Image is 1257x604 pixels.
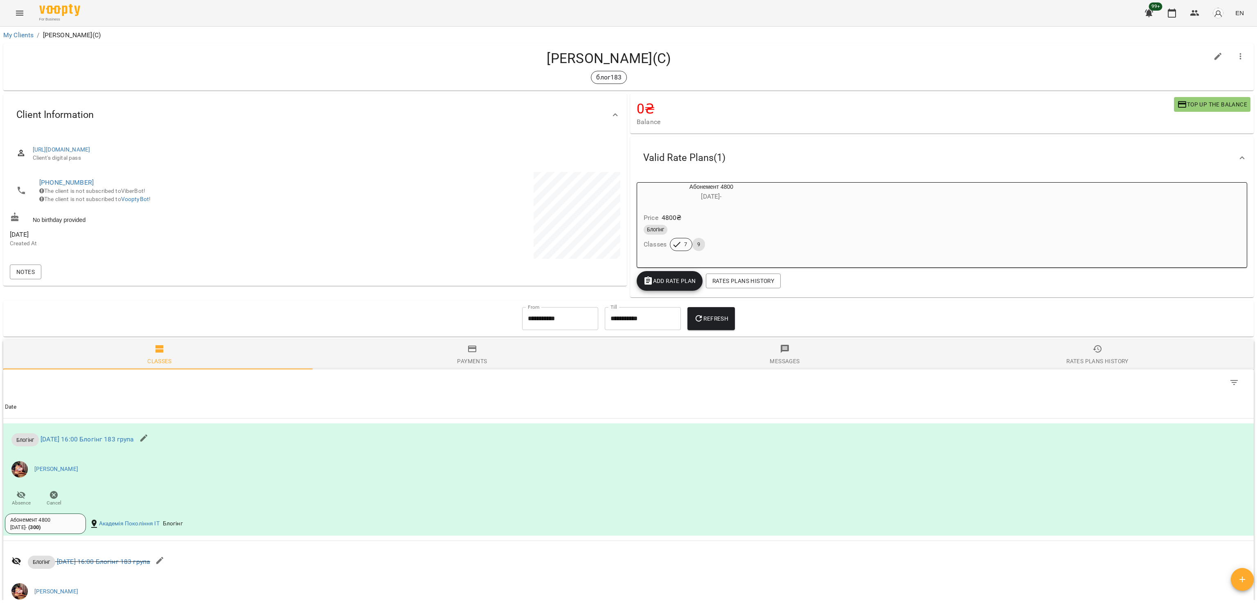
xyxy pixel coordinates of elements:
p: Created At [10,240,313,248]
span: Rates Plans History [712,276,774,286]
p: 4800 ₴ [662,213,682,223]
div: No birthday provided [8,210,315,226]
div: Абонемент 4800 [10,516,81,524]
div: Sort [5,402,17,412]
a: [URL][DOMAIN_NAME] [33,146,90,153]
a: [DATE] 16:00 Блогінг 183 група [41,435,134,443]
a: My Clients [3,31,34,39]
span: The client is not subscribed to ViberBot! [39,188,145,194]
h4: 0 ₴ [637,100,1174,117]
span: For Business [39,17,80,22]
span: The client is not subscribed to ! [39,196,151,202]
button: Add Rate plan [637,271,703,291]
div: Classes [147,356,172,366]
img: 2a048b25d2e557de8b1a299ceab23d88.jpg [11,583,28,599]
button: Rates Plans History [706,274,781,288]
button: Menu [10,3,29,23]
button: Refresh [687,307,735,330]
button: Top up the balance [1174,97,1250,112]
span: Balance [637,117,1174,127]
button: Cancel [38,487,70,510]
span: Notes [16,267,35,277]
span: [DATE] [10,230,313,240]
div: Date [5,402,17,412]
span: Add Rate plan [643,276,696,286]
div: Payments [457,356,487,366]
h6: Classes [644,239,667,250]
span: Absence [12,500,31,507]
span: Date [5,402,1252,412]
img: 2a048b25d2e557de8b1a299ceab23d88.jpg [11,461,28,477]
span: 7 [679,241,692,248]
img: Voopty Logo [39,4,80,16]
button: Notes [10,265,41,279]
div: Client Information [3,94,627,136]
span: Блогінг [11,436,39,444]
p: блог183 [596,72,622,82]
span: Valid Rate Plans ( 1 ) [643,152,725,164]
a: Академія Покоління ІТ [99,520,160,528]
span: Client Information [16,109,94,121]
button: Абонемент 4800[DATE]- Price4800₴БлогінгClasses79 [637,183,786,261]
span: 9 [692,241,705,248]
nav: breadcrumb [3,30,1254,40]
span: EN [1235,9,1244,17]
div: Абонемент 4800[DATE]- (300) [5,514,86,534]
span: Блогінг [28,558,55,566]
a: [DATE] 16:00 Блогінг 183 група [57,558,150,566]
a: [PERSON_NAME] [34,465,78,473]
div: Блогінг [161,518,185,529]
span: [DATE] - [701,192,721,200]
div: Rates Plans History [1066,356,1128,366]
div: [DATE] - [10,524,41,531]
li: / [37,30,39,40]
img: avatar_s.png [1212,7,1224,19]
span: Блогінг [644,226,667,233]
button: Filter [1224,373,1244,392]
button: EN [1232,5,1247,20]
button: Absence [5,487,38,510]
div: блог183 [591,71,627,84]
div: Messages [770,356,800,366]
span: Client's digital pass [33,154,614,162]
b: ( 300 ) [28,524,41,530]
h6: Price [644,212,658,224]
div: Table Toolbar [3,369,1254,396]
span: Refresh [694,314,728,323]
span: Top up the balance [1177,100,1247,109]
a: [PERSON_NAME] [34,588,78,596]
a: VooptyBot [121,196,149,202]
a: [PHONE_NUMBER] [39,179,94,186]
span: 99+ [1149,2,1162,11]
div: Valid Rate Plans(1) [630,137,1254,179]
p: [PERSON_NAME](С) [43,30,101,40]
div: Абонемент 4800 [637,183,786,202]
span: Cancel [47,500,61,507]
h4: [PERSON_NAME](С) [10,50,1208,67]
